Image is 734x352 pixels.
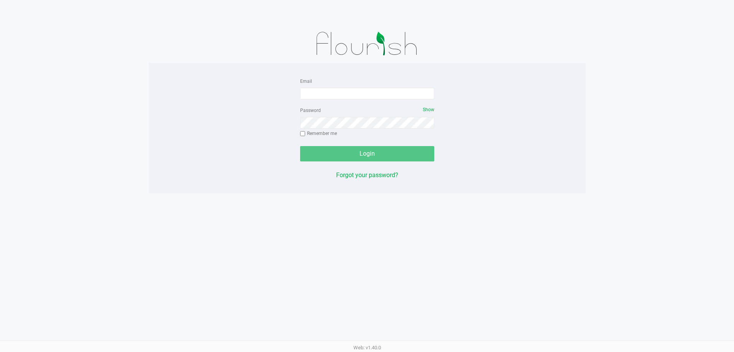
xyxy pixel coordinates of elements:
label: Remember me [300,130,337,137]
span: Web: v1.40.0 [353,345,381,350]
span: Show [423,107,434,112]
label: Email [300,78,312,85]
label: Password [300,107,321,114]
button: Forgot your password? [336,171,398,180]
input: Remember me [300,131,305,137]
